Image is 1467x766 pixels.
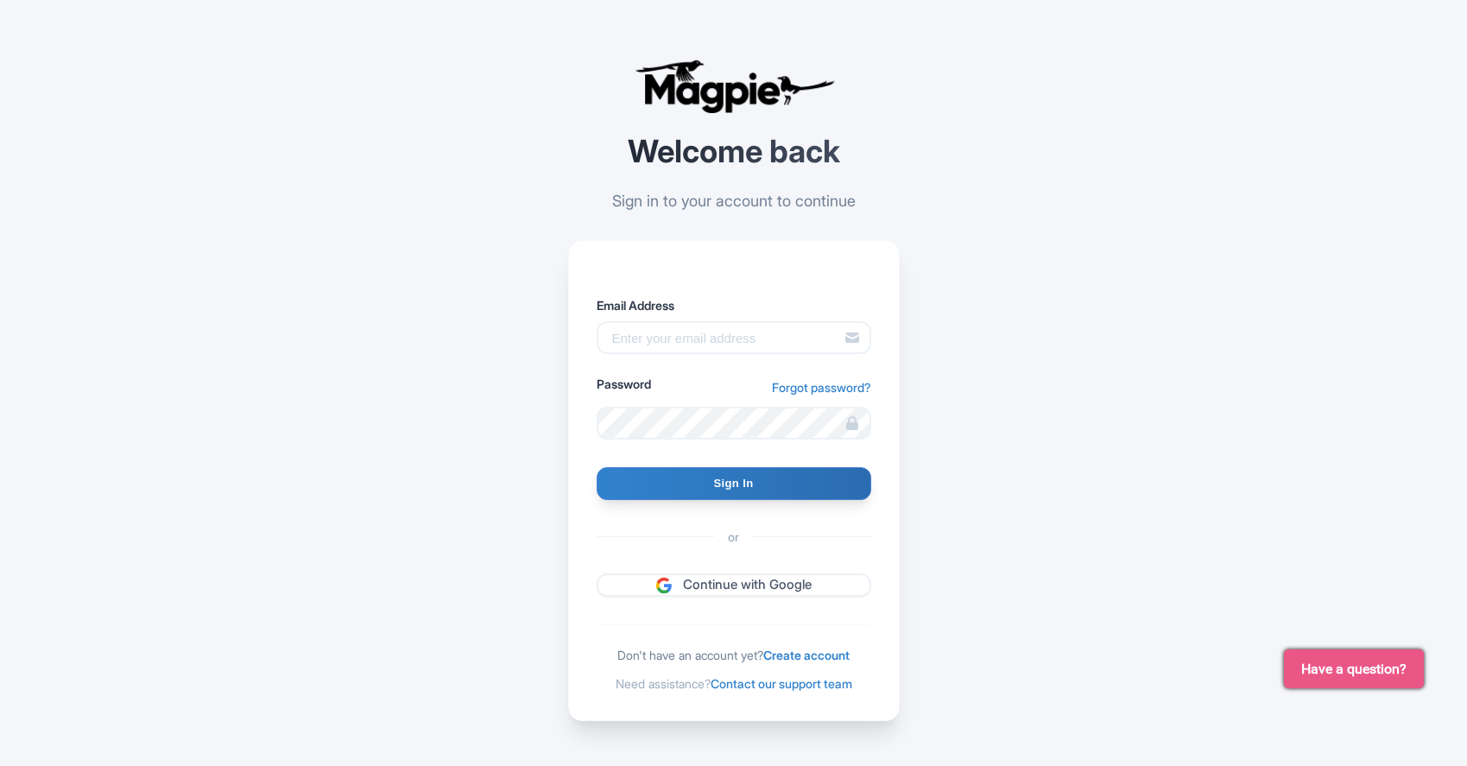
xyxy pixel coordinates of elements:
div: Need assistance? [597,674,871,693]
a: Forgot password? [772,378,871,396]
button: Have a question? [1284,649,1424,688]
p: Sign in to your account to continue [568,189,900,212]
label: Password [597,375,651,393]
h2: Welcome back [568,135,900,169]
a: Continue with Google [597,573,871,597]
input: Enter your email address [597,321,871,354]
span: or [714,528,753,546]
label: Email Address [597,296,871,314]
input: Sign In [597,467,871,500]
a: Create account [763,648,850,662]
div: Don't have an account yet? [597,646,871,664]
img: logo-ab69f6fb50320c5b225c76a69d11143b.png [630,59,838,114]
a: Contact our support team [711,676,852,691]
span: Have a question? [1301,659,1407,680]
